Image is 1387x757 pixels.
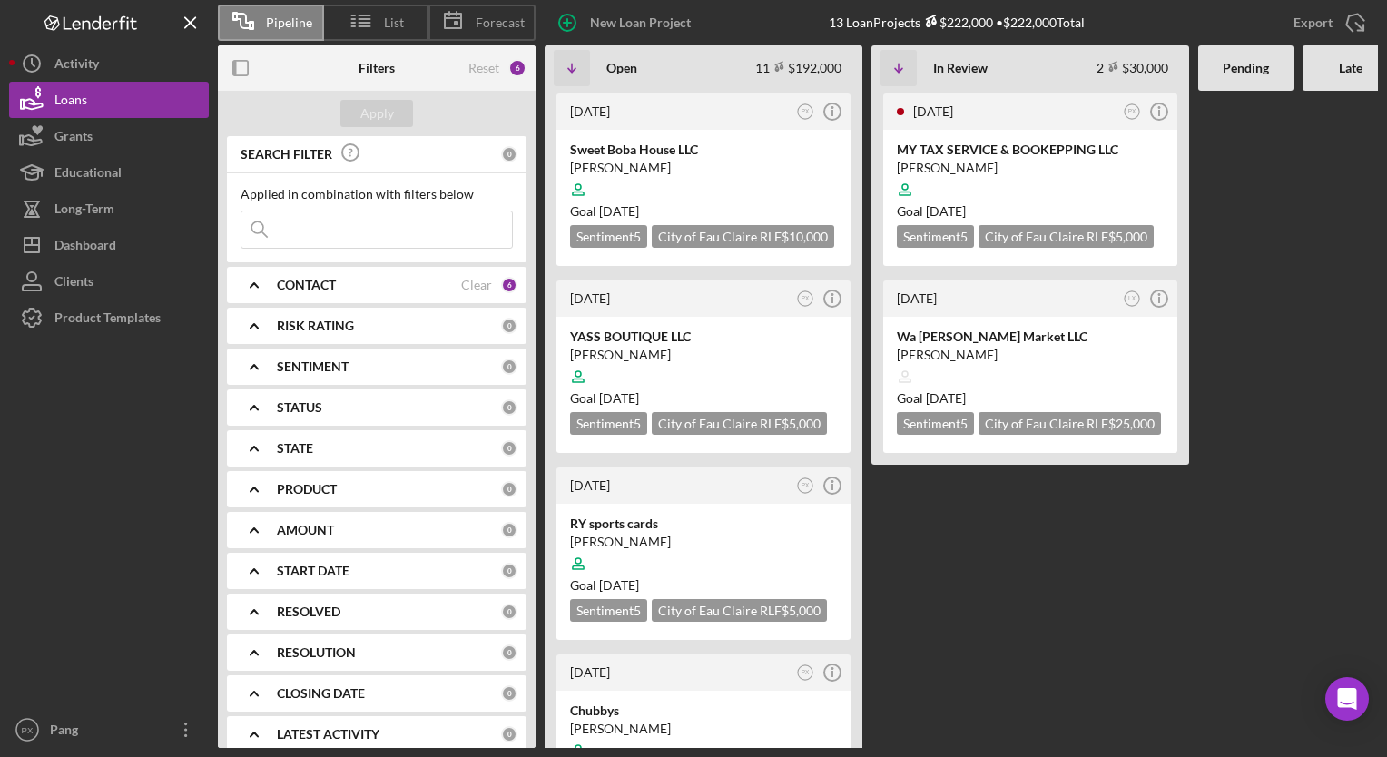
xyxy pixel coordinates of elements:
[476,15,525,30] span: Forecast
[54,45,99,86] div: Activity
[652,599,827,622] div: City of Eau Claire RLF $5,000
[1128,108,1136,114] text: PX
[501,399,517,416] div: 0
[802,669,810,675] text: PX
[277,278,336,292] b: CONTACT
[9,118,209,154] button: Grants
[461,278,492,292] div: Clear
[570,577,639,593] span: Goal
[277,523,334,537] b: AMOUNT
[1339,61,1362,75] b: Late
[54,191,114,231] div: Long-Term
[501,277,517,293] div: 6
[599,203,639,219] time: 09/06/2025
[340,100,413,127] button: Apply
[897,412,974,435] div: Sentiment 5
[926,203,966,219] time: 08/21/2025
[570,225,647,248] div: Sentiment 5
[880,278,1180,456] a: [DATE]LXWa [PERSON_NAME] Market LLC[PERSON_NAME]Goal [DATE]Sentiment5City of Eau Claire RLF$25,000
[599,390,639,406] time: 08/21/2025
[897,159,1164,177] div: [PERSON_NAME]
[501,644,517,661] div: 0
[1325,677,1369,721] div: Open Intercom Messenger
[793,287,818,311] button: PX
[1275,5,1378,41] button: Export
[1223,61,1269,75] b: Pending
[1120,287,1145,311] button: LX
[9,45,209,82] button: Activity
[590,5,691,41] div: New Loan Project
[277,645,356,660] b: RESOLUTION
[277,319,354,333] b: RISK RATING
[570,720,837,738] div: [PERSON_NAME]
[913,103,953,119] time: 2025-08-11 18:49
[277,441,313,456] b: STATE
[926,390,966,406] time: 08/29/2025
[241,147,332,162] b: SEARCH FILTER
[793,100,818,124] button: PX
[554,465,853,643] a: [DATE]PXRY sports cards[PERSON_NAME]Goal [DATE]Sentiment5City of Eau Claire RLF$5,000
[570,290,610,306] time: 2025-08-12 23:45
[54,227,116,268] div: Dashboard
[599,577,639,593] time: 08/09/2025
[1120,100,1145,124] button: PX
[802,108,810,114] text: PX
[501,522,517,538] div: 0
[570,346,837,364] div: [PERSON_NAME]
[54,300,161,340] div: Product Templates
[508,59,526,77] div: 6
[554,278,853,456] a: [DATE]PXYASS BOUTIQUE LLC[PERSON_NAME]Goal [DATE]Sentiment5City of Eau Claire RLF$5,000
[755,60,841,75] div: 11 $192,000
[570,664,610,680] time: 2025-07-30 17:23
[277,359,349,374] b: SENTIMENT
[501,685,517,702] div: 0
[9,82,209,118] a: Loans
[606,61,637,75] b: Open
[501,563,517,579] div: 0
[1294,5,1333,41] div: Export
[9,712,209,748] button: PXPang [PERSON_NAME]
[241,187,513,202] div: Applied in combination with filters below
[920,15,993,30] div: $222,000
[277,564,349,578] b: START DATE
[360,100,394,127] div: Apply
[54,263,93,304] div: Clients
[9,227,209,263] button: Dashboard
[652,412,827,435] div: City of Eau Claire RLF $5,000
[54,154,122,195] div: Educational
[9,263,209,300] button: Clients
[570,141,837,159] div: Sweet Boba House LLC
[570,159,837,177] div: [PERSON_NAME]
[897,328,1164,346] div: Wa [PERSON_NAME] Market LLC
[897,141,1164,159] div: MY TAX SERVICE & BOOKEPPING LLC
[570,702,837,720] div: Chubbys
[933,61,988,75] b: In Review
[570,515,837,533] div: RY sports cards
[277,727,379,742] b: LATEST ACTIVITY
[570,328,837,346] div: YASS BOUTIQUE LLC
[554,91,853,269] a: [DATE]PXSweet Boba House LLC[PERSON_NAME]Goal [DATE]Sentiment5City of Eau Claire RLF$10,000
[570,533,837,551] div: [PERSON_NAME]
[570,599,647,622] div: Sentiment 5
[22,725,34,735] text: PX
[545,5,709,41] button: New Loan Project
[1097,60,1168,75] div: 2 $30,000
[277,400,322,415] b: STATUS
[9,154,209,191] button: Educational
[501,604,517,620] div: 0
[570,103,610,119] time: 2025-08-19 14:11
[501,146,517,162] div: 0
[384,15,404,30] span: List
[652,225,834,248] div: City of Eau Claire RLF $10,000
[277,482,337,496] b: PRODUCT
[9,191,209,227] button: Long-Term
[359,61,395,75] b: Filters
[9,300,209,336] button: Product Templates
[979,412,1161,435] div: City of Eau Claire RLF $25,000
[897,225,974,248] div: Sentiment 5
